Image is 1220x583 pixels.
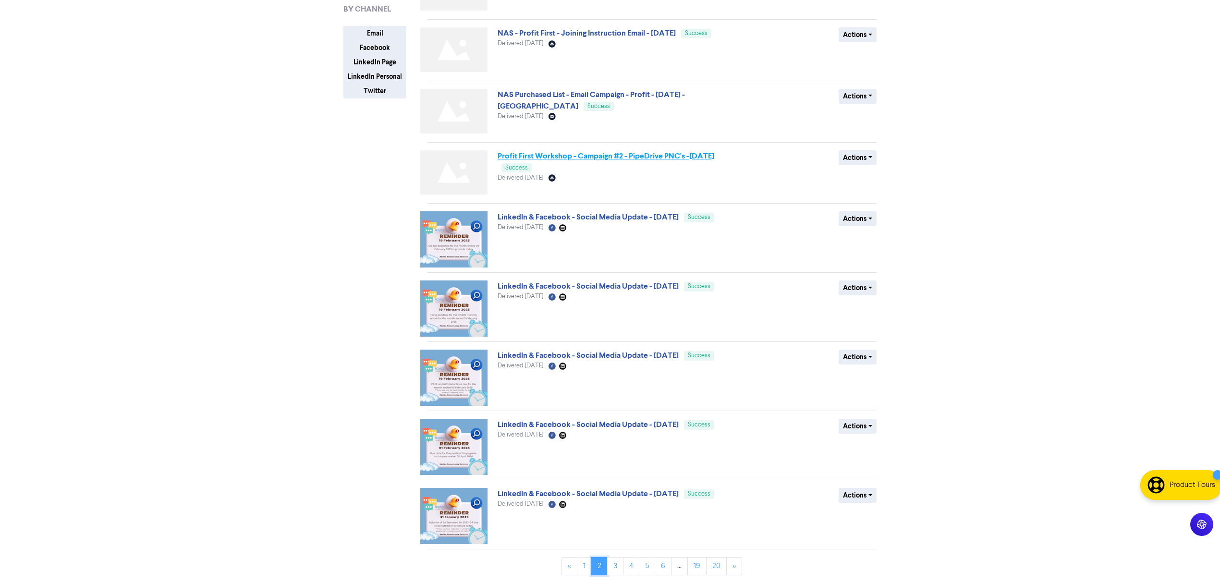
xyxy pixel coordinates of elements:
a: Page 2 is your current page [591,557,608,575]
span: Success [587,103,610,109]
a: Page 6 [655,557,671,575]
button: Actions [839,419,877,434]
img: Not found [420,150,488,195]
button: Actions [839,488,877,503]
span: Delivered [DATE] [498,501,543,507]
button: Actions [839,27,877,42]
img: image_1736342589281.png [420,350,488,406]
button: Actions [839,211,877,226]
iframe: Chat Widget [1172,537,1220,583]
a: Profit First Workshop - Campaign #2 - PipeDrive PNC's -[DATE] [498,151,714,161]
a: LinkedIn & Facebook - Social Media Update - [DATE] [498,420,679,429]
span: Success [688,283,710,290]
span: Success [688,214,710,220]
span: Success [688,491,710,497]
span: Delivered [DATE] [498,224,543,231]
a: Page 5 [639,557,655,575]
img: image_1736343231240.png [420,280,488,337]
span: Delivered [DATE] [498,113,543,120]
span: Delivered [DATE] [498,175,543,181]
a: « [561,557,577,575]
a: Page 19 [687,557,707,575]
a: » [726,557,742,575]
button: LinkedIn Page [343,55,406,70]
a: Page 4 [623,557,639,575]
a: Page 20 [706,557,727,575]
button: Email [343,26,406,41]
button: LinkedIn Personal [343,69,406,84]
span: Success [688,422,710,428]
span: Delivered [DATE] [498,363,543,369]
a: Page 3 [607,557,623,575]
a: NAS Purchased List - Email Campaign - Profit - [DATE] - [GEOGRAPHIC_DATA] [498,90,685,111]
button: Actions [839,350,877,364]
span: BY CHANNEL [343,3,391,15]
a: LinkedIn & Facebook - Social Media Update - [DATE] [498,351,679,360]
button: Actions [839,280,877,295]
img: image_1736340800075.png [420,488,488,544]
a: LinkedIn & Facebook - Social Media Update - [DATE] [498,212,679,222]
img: image_1736343959998.png [420,211,488,267]
span: Delivered [DATE] [498,432,543,438]
button: Twitter [343,84,406,98]
a: LinkedIn & Facebook - Social Media Update - [DATE] [498,281,679,291]
span: Success [505,165,528,171]
img: image_1736341659803.png [420,419,488,475]
span: Delivered [DATE] [498,40,543,47]
button: Actions [839,150,877,165]
a: LinkedIn & Facebook - Social Media Update - [DATE] [498,489,679,498]
button: Facebook [343,40,406,55]
a: NAS - Profit First - Joining Instruction Email - [DATE] [498,28,676,38]
img: Not found [420,27,488,72]
span: Success [685,30,708,36]
span: Success [688,352,710,359]
a: Page 1 [577,557,592,575]
button: Actions [839,89,877,104]
img: Not found [420,89,488,134]
span: Delivered [DATE] [498,293,543,300]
